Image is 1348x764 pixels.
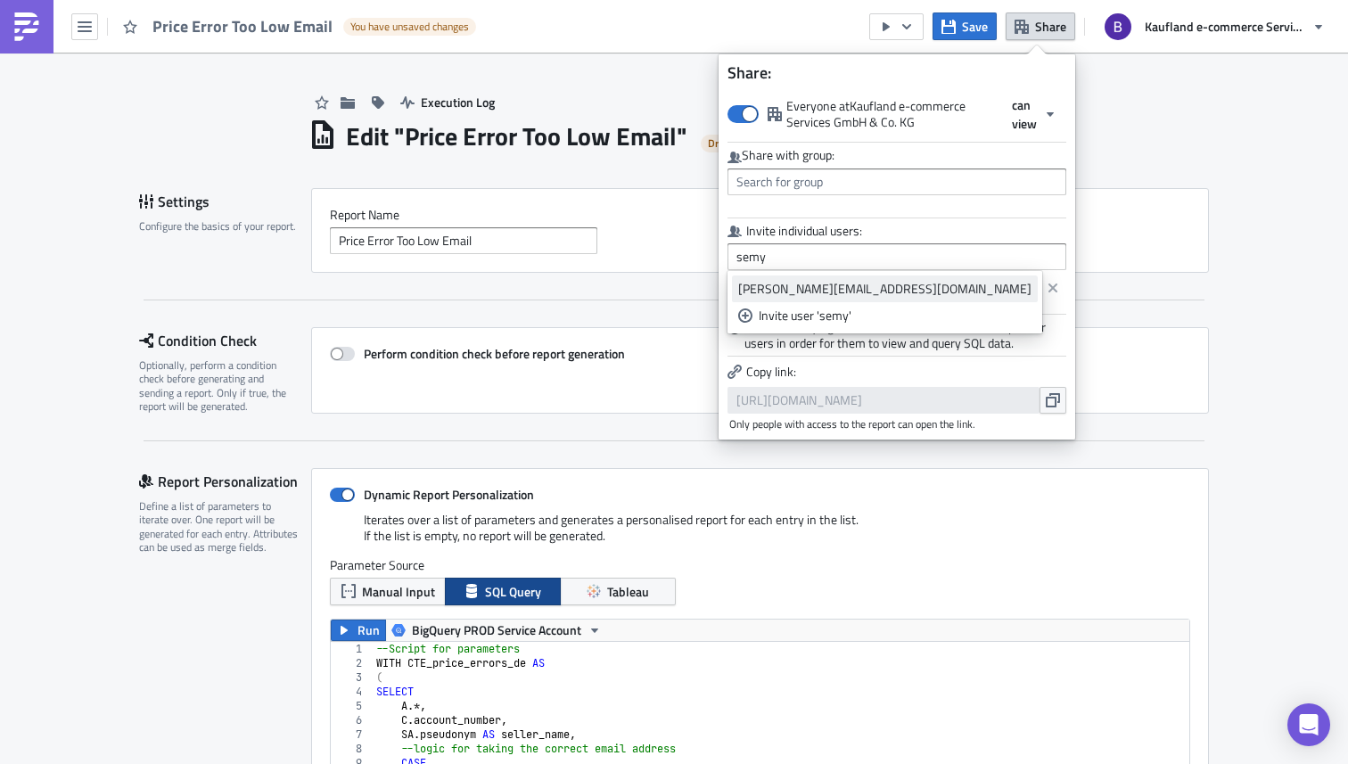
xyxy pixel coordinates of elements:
[738,280,1032,298] div: [PERSON_NAME][EMAIL_ADDRESS][DOMAIN_NAME]
[727,147,1066,164] div: Share with group:
[331,713,374,727] div: 6
[421,93,495,111] span: Execution Log
[362,582,435,601] span: Manual Input
[708,136,731,151] span: Draft
[962,17,988,36] span: Save
[233,77,377,93] strong: {{ row.seller_name }}
[139,327,311,354] div: Condition Check
[744,319,1066,351] span: Share underlying connections with workspace or users in order for them to view and query SQL data.
[727,98,1003,130] label: Everyone at Kaufland e-commerce Services GmbH & Co. KG
[52,158,95,172] em: stĺpci H
[1094,7,1335,46] button: Kaufland e-commerce Services GmbH & Co. KG
[139,468,311,495] div: Report Personalization
[12,12,41,41] img: PushMetrics
[1003,91,1066,137] button: can view
[330,207,1190,223] label: Report Nam﻿e
[7,105,374,119] span: domnievame sa, že pri vytváraní vašich ponúk došlo k chybám.
[1035,17,1066,36] span: Share
[331,620,386,641] button: Run
[330,512,1190,557] div: Iterates over a list of parameters and generates a personalised report for each entry in the list...
[485,582,541,601] span: SQL Query
[331,685,374,699] div: 4
[331,742,374,756] div: 8
[729,417,1066,431] span: Only people with access to the report can open the link.
[385,620,608,641] button: BigQuery PROD Service Account
[1103,12,1133,42] img: Avatar
[607,582,649,601] span: Tableau
[560,578,676,605] button: Tableau
[1145,17,1305,36] span: Kaufland e-commerce Services GmbH & Co. KG
[759,307,1032,324] div: Invite user 'semy'
[727,223,1066,239] label: Invite individual users:
[331,670,374,685] div: 3
[331,656,374,670] div: 2
[331,727,374,742] div: 7
[391,88,504,116] button: Execution Log
[330,557,1190,573] label: Parameter Source
[139,188,311,215] div: Settings
[933,12,997,40] button: Save
[7,132,459,146] span: Skontrolujte, prosím, či sú ceny produktov uvedených v prílohe správne.
[330,578,446,605] button: Manual Input
[152,16,334,37] span: Price Error Too Low Email
[727,243,1066,270] input: Add users or invite via em ail
[139,358,300,414] div: Optionally, perform a condition check before generating and sending a report. Only if true, the r...
[412,620,581,641] span: BigQuery PROD Service Account
[7,78,233,93] span: Vážená predajkyňa, vážený predajca
[331,699,374,713] div: 5
[364,344,625,363] strong: Perform condition check before report generation
[346,120,687,152] h1: Edit " Price Error Too Low Email "
[727,168,1066,195] input: Search for group
[7,9,132,23] span: english version below
[1012,95,1037,133] span: can view
[139,219,300,233] div: Configure the basics of your report.
[7,43,851,60] p: {% if row.preferred_email_language=='sk' %}
[43,158,316,172] span: V môžete vidieť aktuálnu cenu produktu.
[350,20,469,34] span: You have unsaved changes
[139,499,300,555] div: Define a list of parameters to iterate over. One report will be generated for each entry. Attribu...
[1287,703,1330,746] div: Open Intercom Messenger
[719,63,1075,82] h4: Share:
[727,361,1066,382] p: Copy link:
[445,578,561,605] button: SQL Query
[364,485,534,504] strong: Dynamic Report Personalization
[358,620,380,641] span: Run
[331,642,374,656] div: 1
[1006,12,1075,40] button: Share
